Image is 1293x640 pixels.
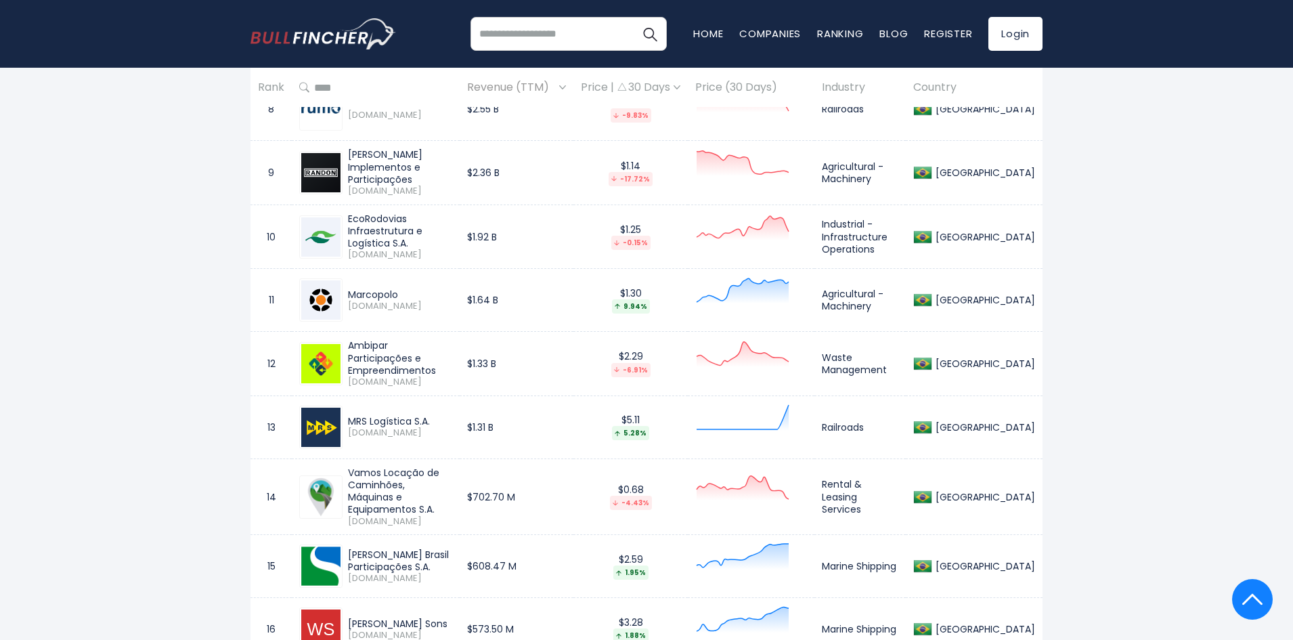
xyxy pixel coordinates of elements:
[250,18,396,49] img: bullfincher logo
[348,249,452,261] span: [DOMAIN_NAME]
[611,108,651,123] div: -9.83%
[301,408,341,447] img: MRSA3B.SA.png
[932,421,1035,433] div: [GEOGRAPHIC_DATA]
[581,553,680,580] div: $2.59
[581,484,680,510] div: $0.68
[460,535,573,598] td: $608.47 M
[932,294,1035,306] div: [GEOGRAPHIC_DATA]
[460,332,573,396] td: $1.33 B
[581,81,680,95] div: Price | 30 Days
[348,516,452,528] span: [DOMAIN_NAME]
[633,17,667,51] button: Search
[814,269,906,332] td: Agricultural - Machinery
[932,231,1035,243] div: [GEOGRAPHIC_DATA]
[460,205,573,268] td: $1.92 B
[612,426,649,440] div: 5.28%
[348,467,452,516] div: Vamos Locação de Caminhões, Máquinas e Equipamentos S.A.
[581,414,680,440] div: $5.11
[301,280,341,320] img: POMO3.SA.png
[348,289,452,301] div: Marcopolo
[610,496,652,510] div: -4.43%
[932,560,1035,572] div: [GEOGRAPHIC_DATA]
[932,167,1035,179] div: [GEOGRAPHIC_DATA]
[301,104,341,114] img: RAIL3.SA.png
[611,236,651,250] div: -0.15%
[814,458,906,535] td: Rental & Leasing Services
[250,68,292,108] th: Rank
[348,427,452,439] span: [DOMAIN_NAME]
[348,213,452,250] div: EcoRodovias Infraestrutura e Logística S.A.
[348,339,452,377] div: Ambipar Participações e Empreendimentos
[932,103,1035,115] div: [GEOGRAPHIC_DATA]
[814,396,906,458] td: Railroads
[250,535,292,598] td: 15
[301,344,341,383] img: AMBP3.SA.png
[814,332,906,396] td: Waste Management
[250,78,292,141] td: 8
[348,549,452,573] div: [PERSON_NAME] Brasil Participações S.A.
[460,396,573,458] td: $1.31 B
[814,205,906,268] td: Industrial - Infrastructure Operations
[301,547,341,586] img: STBP3.SA.png
[301,217,341,257] img: ECOR3.SA.png
[814,535,906,598] td: Marine Shipping
[817,26,863,41] a: Ranking
[693,26,723,41] a: Home
[460,141,573,205] td: $2.36 B
[348,618,452,630] div: [PERSON_NAME] Sons
[348,301,452,312] span: [DOMAIN_NAME]
[688,68,814,108] th: Price (30 Days)
[301,153,341,192] img: RAPT3.SA.png
[460,78,573,141] td: $2.55 B
[609,172,653,186] div: -17.72%
[250,141,292,205] td: 9
[250,205,292,268] td: 10
[348,377,452,388] span: [DOMAIN_NAME]
[814,141,906,205] td: Agricultural - Machinery
[814,68,906,108] th: Industry
[581,287,680,314] div: $1.30
[348,110,452,121] span: [DOMAIN_NAME]
[581,223,680,250] div: $1.25
[814,78,906,141] td: Railroads
[301,477,341,517] img: VAMO3.SA.png
[879,26,908,41] a: Blog
[348,415,452,427] div: MRS Logística S.A.
[988,17,1043,51] a: Login
[460,458,573,535] td: $702.70 M
[924,26,972,41] a: Register
[581,96,680,123] div: $2.69
[348,573,452,584] span: [DOMAIN_NAME]
[611,363,651,377] div: -6.91%
[250,18,396,49] a: Go to homepage
[612,299,650,314] div: 9.94%
[250,332,292,396] td: 12
[932,623,1035,635] div: [GEOGRAPHIC_DATA]
[932,358,1035,370] div: [GEOGRAPHIC_DATA]
[348,186,452,197] span: [DOMAIN_NAME]
[581,160,680,186] div: $1.14
[581,350,680,377] div: $2.29
[906,68,1043,108] th: Country
[250,458,292,535] td: 14
[932,491,1035,503] div: [GEOGRAPHIC_DATA]
[348,148,452,186] div: [PERSON_NAME] Implementos e Participações
[467,77,556,98] span: Revenue (TTM)
[739,26,801,41] a: Companies
[250,396,292,458] td: 13
[613,566,649,580] div: 1.95%
[460,269,573,332] td: $1.64 B
[250,269,292,332] td: 11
